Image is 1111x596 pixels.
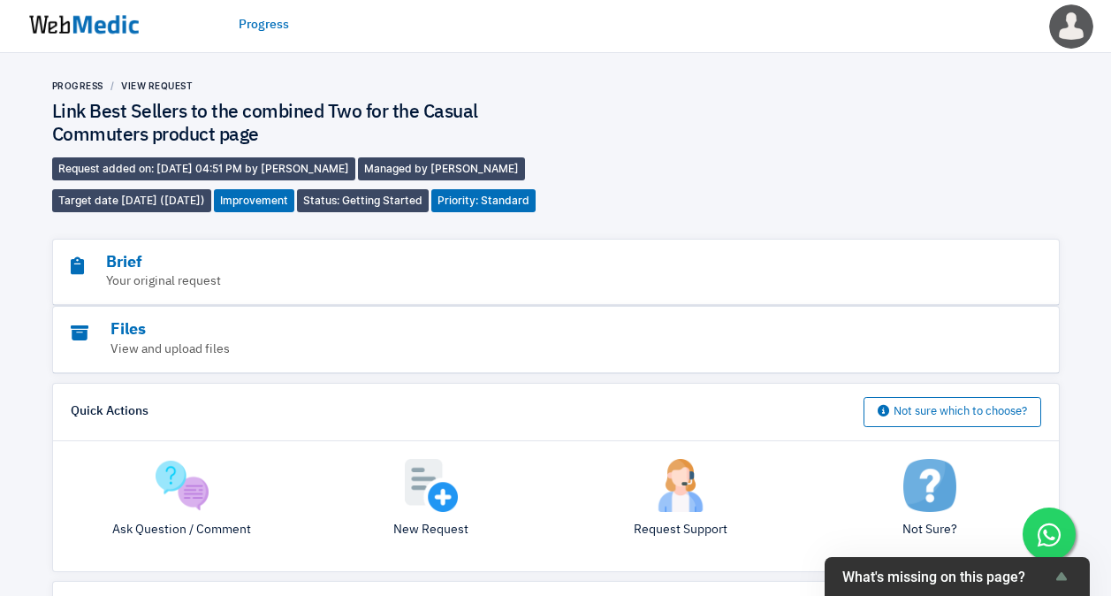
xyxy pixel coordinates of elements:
[818,521,1041,539] p: Not Sure?
[71,404,148,420] h6: Quick Actions
[654,459,707,512] img: support.png
[214,189,294,212] span: Improvement
[52,80,556,93] nav: breadcrumb
[71,253,944,273] h3: Brief
[569,521,792,539] p: Request Support
[320,521,543,539] p: New Request
[71,272,944,291] p: Your original request
[52,157,355,180] span: Request added on: [DATE] 04:51 PM by [PERSON_NAME]
[842,566,1072,587] button: Show survey - What's missing on this page?
[358,157,525,180] span: Managed by [PERSON_NAME]
[121,80,193,91] a: View Request
[405,459,458,512] img: add.png
[52,80,103,91] a: Progress
[864,397,1041,427] button: Not sure which to choose?
[156,459,209,512] img: question.png
[52,189,211,212] span: Target date [DATE] ([DATE])
[842,569,1051,585] span: What's missing on this page?
[239,16,289,34] a: Progress
[52,102,556,149] h4: Link Best Sellers to the combined Two for the Casual Commuters product page
[903,459,956,512] img: not-sure.png
[71,521,293,539] p: Ask Question / Comment
[431,189,536,212] span: Priority: Standard
[71,320,944,340] h3: Files
[71,340,944,359] p: View and upload files
[297,189,429,212] span: Status: Getting Started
